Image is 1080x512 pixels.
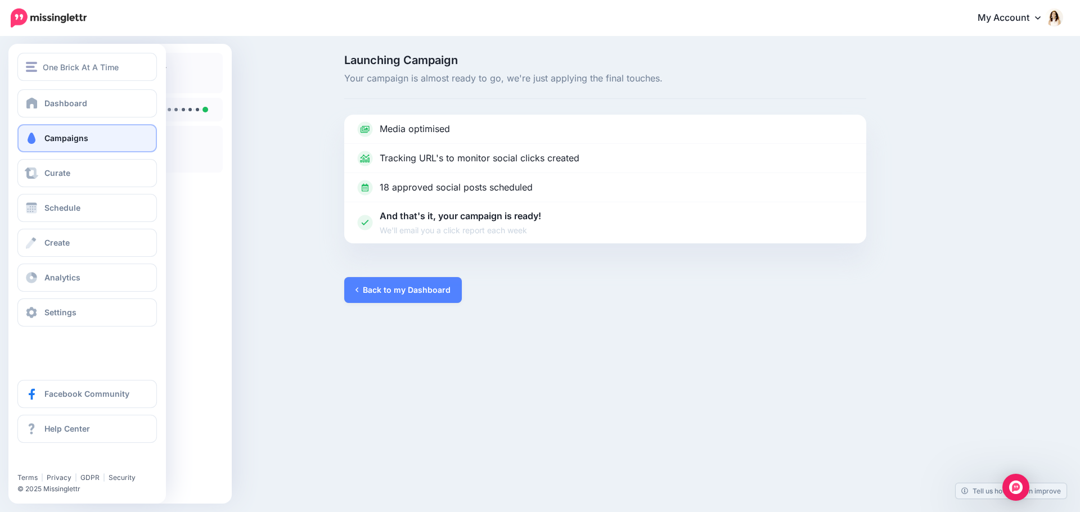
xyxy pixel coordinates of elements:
[344,71,866,86] span: Your campaign is almost ready to go, we're just applying the final touches.
[966,4,1063,32] a: My Account
[380,224,541,237] span: We'll email you a click report each week
[44,203,80,212] span: Schedule
[17,457,103,468] iframe: Twitter Follow Button
[47,473,71,482] a: Privacy
[44,133,88,143] span: Campaigns
[44,168,70,178] span: Curate
[380,180,533,195] p: 18 approved social posts scheduled
[80,473,100,482] a: GDPR
[44,424,90,433] span: Help Center
[44,307,76,317] span: Settings
[44,389,129,398] span: Facebook Community
[43,61,119,74] span: One Brick At A Time
[17,264,157,292] a: Analytics
[17,53,157,81] button: One Brick At A Time
[17,194,157,222] a: Schedule
[103,473,105,482] span: |
[44,273,80,282] span: Analytics
[44,238,70,247] span: Create
[17,483,164,495] li: © 2025 Missinglettr
[17,124,157,152] a: Campaigns
[17,89,157,117] a: Dashboard
[344,277,462,303] a: Back to my Dashboard
[109,473,136,482] a: Security
[1002,474,1029,501] div: Open Intercom Messenger
[380,151,579,166] p: Tracking URL's to monitor social clicks created
[11,8,87,28] img: Missinglettr
[344,55,866,66] span: Launching Campaign
[380,209,541,237] p: And that's it, your campaign is ready!
[17,415,157,443] a: Help Center
[17,229,157,257] a: Create
[17,473,38,482] a: Terms
[41,473,43,482] span: |
[17,380,157,408] a: Facebook Community
[75,473,77,482] span: |
[17,298,157,327] a: Settings
[44,98,87,108] span: Dashboard
[17,159,157,187] a: Curate
[380,122,450,137] p: Media optimised
[956,483,1066,499] a: Tell us how we can improve
[26,62,37,72] img: menu.png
